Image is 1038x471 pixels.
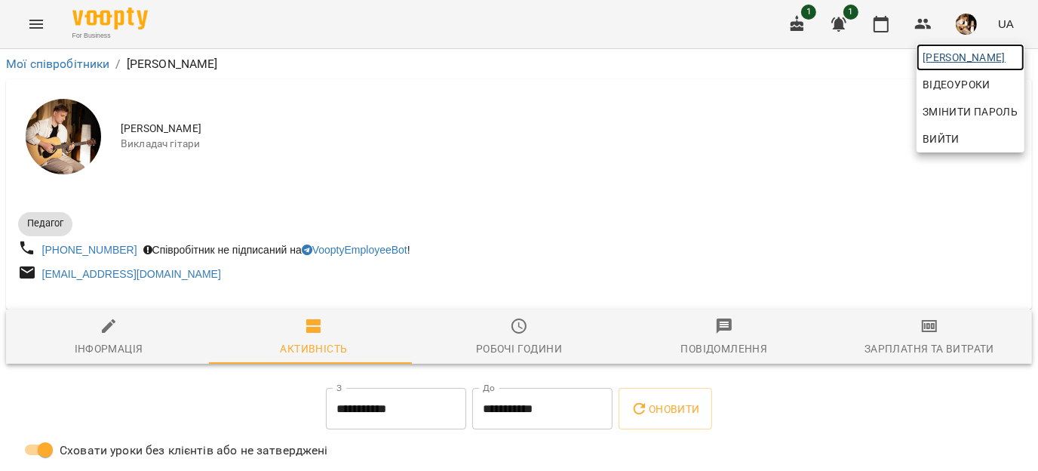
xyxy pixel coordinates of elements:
[917,125,1024,152] button: Вийти
[923,75,990,94] span: Відеоуроки
[923,103,1018,121] span: Змінити пароль
[917,98,1024,125] a: Змінити пароль
[923,48,1018,66] span: [PERSON_NAME]
[917,71,997,98] a: Відеоуроки
[923,130,960,148] span: Вийти
[917,44,1024,71] a: [PERSON_NAME]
